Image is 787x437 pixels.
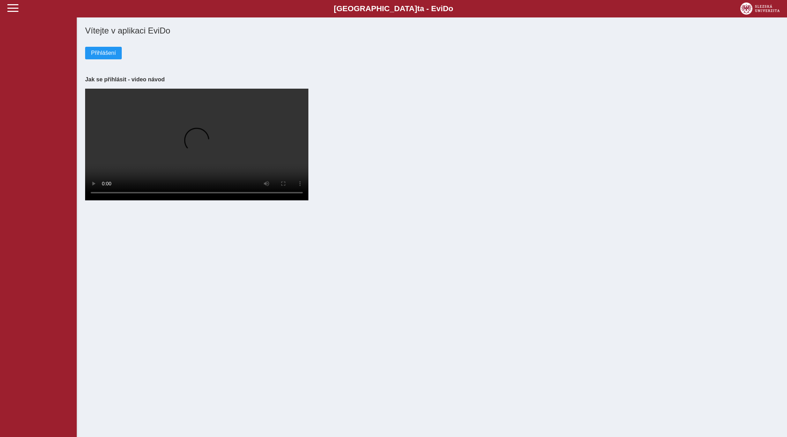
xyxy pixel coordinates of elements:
img: logo_web_su.png [740,2,780,15]
span: D [443,4,448,13]
video: Your browser does not support the video tag. [85,89,308,200]
b: [GEOGRAPHIC_DATA] a - Evi [21,4,766,13]
span: t [417,4,420,13]
span: o [449,4,454,13]
button: Přihlášení [85,47,122,59]
span: Přihlášení [91,50,116,56]
h3: Jak se přihlásit - video návod [85,76,779,83]
h1: Vítejte v aplikaci EviDo [85,26,779,36]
